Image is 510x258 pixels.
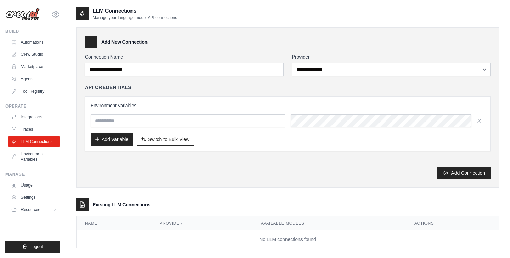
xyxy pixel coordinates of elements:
[8,61,60,72] a: Marketplace
[8,37,60,48] a: Automations
[8,86,60,97] a: Tool Registry
[8,49,60,60] a: Crew Studio
[8,192,60,203] a: Settings
[8,148,60,165] a: Environment Variables
[21,207,40,212] span: Resources
[5,29,60,34] div: Build
[8,124,60,135] a: Traces
[8,204,60,215] button: Resources
[5,8,40,21] img: Logo
[5,172,60,177] div: Manage
[5,103,60,109] div: Operate
[8,136,60,147] a: LLM Connections
[30,244,43,249] span: Logout
[8,74,60,84] a: Agents
[5,241,60,253] button: Logout
[8,112,60,123] a: Integrations
[8,180,60,191] a: Usage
